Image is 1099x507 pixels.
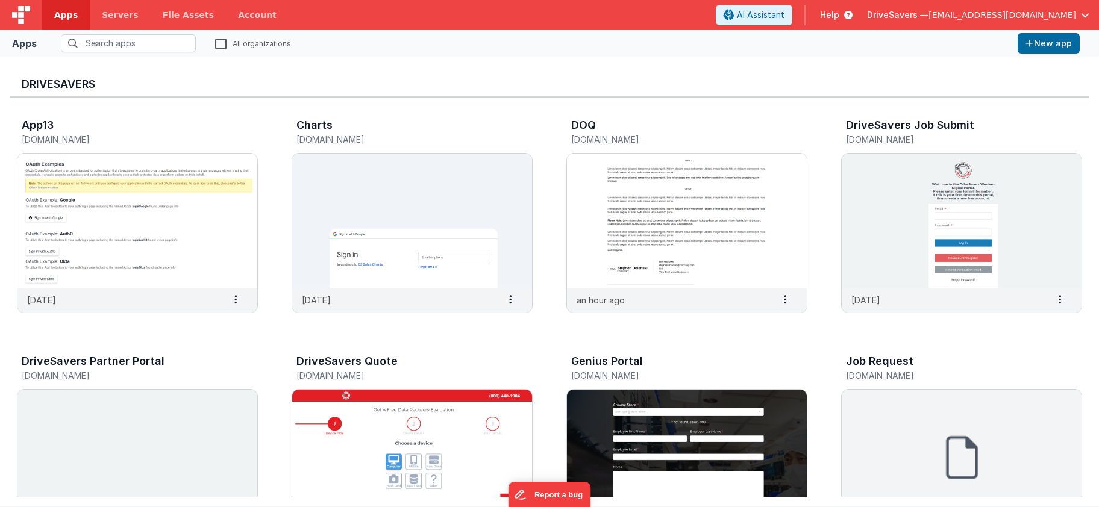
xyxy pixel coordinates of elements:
[296,135,503,144] h5: [DOMAIN_NAME]
[571,371,777,380] h5: [DOMAIN_NAME]
[737,9,784,21] span: AI Assistant
[867,9,928,21] span: DriveSavers —
[716,5,792,25] button: AI Assistant
[27,294,56,306] p: [DATE]
[928,9,1076,21] span: [EMAIL_ADDRESS][DOMAIN_NAME]
[851,294,880,306] p: [DATE]
[163,9,214,21] span: File Assets
[577,294,625,306] p: an hour ago
[1018,33,1080,54] button: New app
[571,355,643,367] h3: Genius Portal
[846,371,1052,380] h5: [DOMAIN_NAME]
[102,9,138,21] span: Servers
[22,371,228,380] h5: [DOMAIN_NAME]
[571,119,596,131] h3: DOQ
[22,355,164,367] h3: DriveSavers Partner Portal
[22,135,228,144] h5: [DOMAIN_NAME]
[12,36,37,51] div: Apps
[846,119,974,131] h3: DriveSavers Job Submit
[61,34,196,52] input: Search apps
[571,135,777,144] h5: [DOMAIN_NAME]
[820,9,839,21] span: Help
[296,371,503,380] h5: [DOMAIN_NAME]
[296,119,333,131] h3: Charts
[509,482,591,507] iframe: Marker.io feedback button
[846,135,1052,144] h5: [DOMAIN_NAME]
[302,294,331,306] p: [DATE]
[22,78,1077,90] h3: DriveSavers
[296,355,398,367] h3: DriveSavers Quote
[867,9,1089,21] button: DriveSavers — [EMAIL_ADDRESS][DOMAIN_NAME]
[846,355,913,367] h3: Job Request
[215,37,291,49] label: All organizations
[54,9,78,21] span: Apps
[22,119,54,131] h3: App13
